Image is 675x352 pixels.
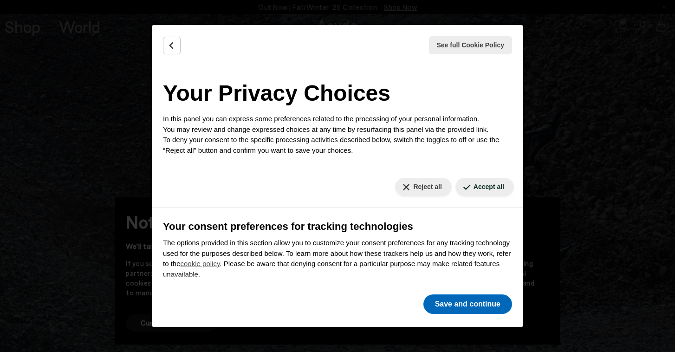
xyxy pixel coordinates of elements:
h3: Your consent preferences for tracking technologies [163,219,512,234]
a: cookie policy - link opens in a new tab [181,260,220,267]
p: The options provided in this section allow you to customize your consent preferences for any trac... [163,238,512,280]
button: Accept all [455,178,514,196]
button: Back [163,37,181,54]
p: In this panel you can express some preferences related to the processing of your personal informa... [163,114,512,156]
button: Save and continue [423,294,512,314]
button: See full Cookie Policy [429,36,513,54]
span: See full Cookie Policy [437,40,505,50]
button: Reject all [395,178,451,196]
h2: Your Privacy Choices [163,77,512,110]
